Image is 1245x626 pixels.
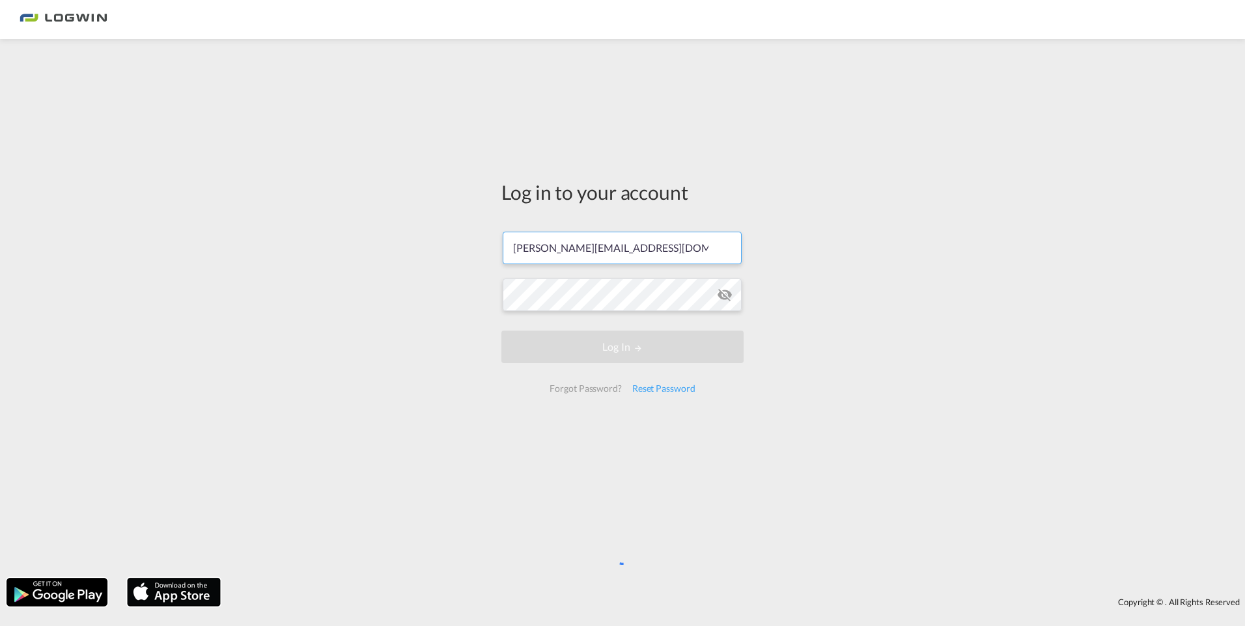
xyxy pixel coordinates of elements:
[544,377,626,400] div: Forgot Password?
[501,331,744,363] button: LOGIN
[627,377,701,400] div: Reset Password
[501,178,744,206] div: Log in to your account
[20,5,107,34] img: bc73a0e0d8c111efacd525e4c8ad7d32.png
[5,577,109,608] img: google.png
[717,287,733,303] md-icon: icon-eye-off
[227,591,1245,613] div: Copyright © . All Rights Reserved
[126,577,222,608] img: apple.png
[503,232,742,264] input: Enter email/phone number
